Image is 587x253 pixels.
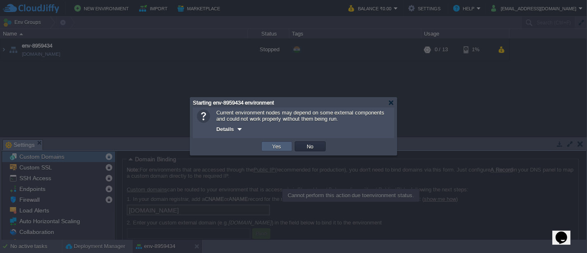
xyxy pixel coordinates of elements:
[552,220,579,245] iframe: chat widget
[193,100,275,106] span: Starting env-8959434 environment
[216,110,384,122] span: Current environment nodes may depend on some external components and could not work properly with...
[270,143,284,150] button: Yes
[305,143,316,150] button: No
[216,126,234,132] span: Details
